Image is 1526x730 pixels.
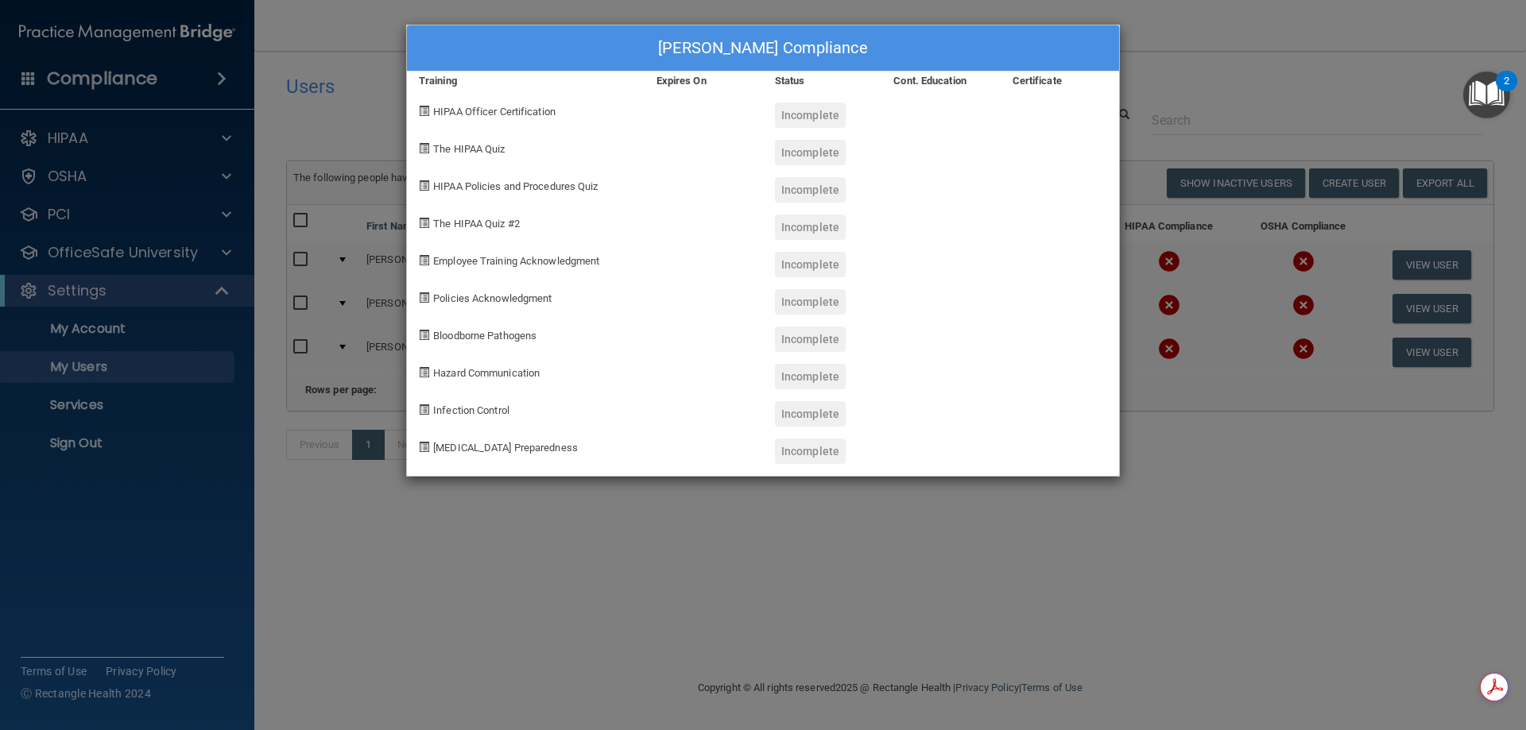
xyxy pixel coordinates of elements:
[775,289,846,315] div: Incomplete
[433,292,552,304] span: Policies Acknowledgment
[775,438,846,464] div: Incomplete
[407,71,645,91] div: Training
[775,401,846,427] div: Incomplete
[433,367,540,379] span: Hazard Communication
[433,180,598,192] span: HIPAA Policies and Procedures Quiz
[763,71,881,91] div: Status
[1463,71,1510,118] button: Open Resource Center, 2 new notifications
[433,255,599,267] span: Employee Training Acknowledgment
[407,25,1119,71] div: [PERSON_NAME] Compliance
[433,442,578,454] span: [MEDICAL_DATA] Preparedness
[1504,81,1509,102] div: 2
[433,330,536,342] span: Bloodborne Pathogens
[881,71,1000,91] div: Cont. Education
[775,326,846,352] div: Incomplete
[433,404,509,416] span: Infection Control
[775,102,846,128] div: Incomplete
[775,177,846,203] div: Incomplete
[775,140,846,165] div: Incomplete
[645,71,763,91] div: Expires On
[775,214,846,240] div: Incomplete
[775,252,846,277] div: Incomplete
[1001,71,1119,91] div: Certificate
[775,364,846,389] div: Incomplete
[433,106,556,118] span: HIPAA Officer Certification
[433,143,505,155] span: The HIPAA Quiz
[433,218,520,230] span: The HIPAA Quiz #2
